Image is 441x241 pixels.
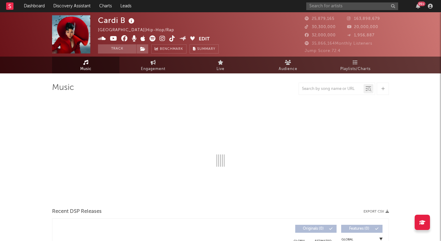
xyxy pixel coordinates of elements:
[305,42,372,46] span: 35,866,164 Monthly Listeners
[295,225,337,233] button: Originals(0)
[98,15,136,25] div: Cardi B
[347,17,380,21] span: 163,898,679
[141,65,165,73] span: Engagement
[119,57,187,73] a: Engagement
[347,33,375,37] span: 1,956,887
[340,65,371,73] span: Playlists/Charts
[199,35,210,43] button: Edit
[347,25,378,29] span: 20,000,000
[190,44,219,54] button: Summary
[187,57,254,73] a: Live
[197,47,215,51] span: Summary
[341,225,383,233] button: Features(0)
[322,57,389,73] a: Playlists/Charts
[217,65,224,73] span: Live
[279,65,297,73] span: Audience
[364,210,389,213] button: Export CSV
[305,25,336,29] span: 30,300,000
[254,57,322,73] a: Audience
[305,49,341,53] span: Jump Score: 72.4
[416,4,420,9] button: 99+
[305,33,336,37] span: 32,000,000
[98,27,181,34] div: [GEOGRAPHIC_DATA] | Hip-Hop/Rap
[306,2,398,10] input: Search for artists
[299,87,364,91] input: Search by song name or URL
[418,2,425,6] div: 99 +
[305,17,334,21] span: 25,879,165
[299,227,327,231] span: Originals ( 0 )
[80,65,92,73] span: Music
[52,57,119,73] a: Music
[151,44,187,54] a: Benchmark
[52,208,102,215] span: Recent DSP Releases
[160,46,183,53] span: Benchmark
[345,227,373,231] span: Features ( 0 )
[98,44,136,54] button: Track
